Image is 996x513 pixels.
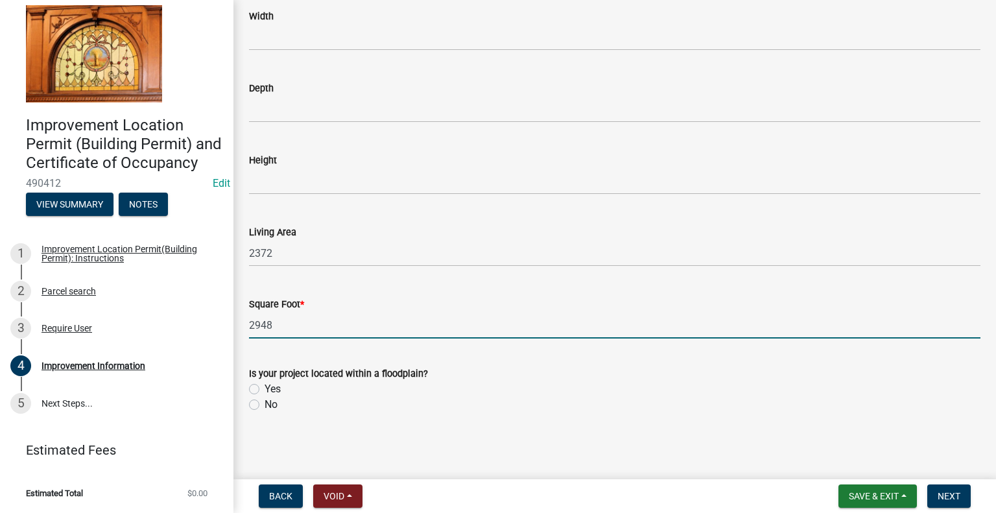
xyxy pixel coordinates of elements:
div: 3 [10,318,31,339]
button: Back [259,484,303,508]
div: Require User [41,324,92,333]
span: $0.00 [187,489,207,497]
label: Height [249,156,277,165]
label: Square Foot [249,300,304,309]
label: Is your project located within a floodplain? [249,370,428,379]
div: 2 [10,281,31,302]
button: Notes [119,193,168,216]
div: Improvement Information [41,361,145,370]
span: Save & Exit [849,491,899,501]
wm-modal-confirm: Notes [119,200,168,211]
img: Jasper County, Indiana [26,5,162,102]
label: Living Area [249,228,296,237]
span: Back [269,491,292,501]
a: Edit [213,177,230,189]
span: Void [324,491,344,501]
button: Save & Exit [838,484,917,508]
label: No [265,397,278,412]
div: Improvement Location Permit(Building Permit): Instructions [41,245,213,263]
a: Estimated Fees [10,437,213,463]
label: Depth [249,84,274,93]
button: Void [313,484,362,508]
wm-modal-confirm: Summary [26,200,113,211]
button: Next [927,484,971,508]
span: Next [938,491,960,501]
div: Parcel search [41,287,96,296]
label: Yes [265,381,281,397]
div: 5 [10,393,31,414]
div: 4 [10,355,31,376]
wm-modal-confirm: Edit Application Number [213,177,230,189]
span: 490412 [26,177,207,189]
label: Width [249,12,274,21]
div: 1 [10,243,31,264]
h4: Improvement Location Permit (Building Permit) and Certificate of Occupancy [26,116,223,172]
button: View Summary [26,193,113,216]
span: Estimated Total [26,489,83,497]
